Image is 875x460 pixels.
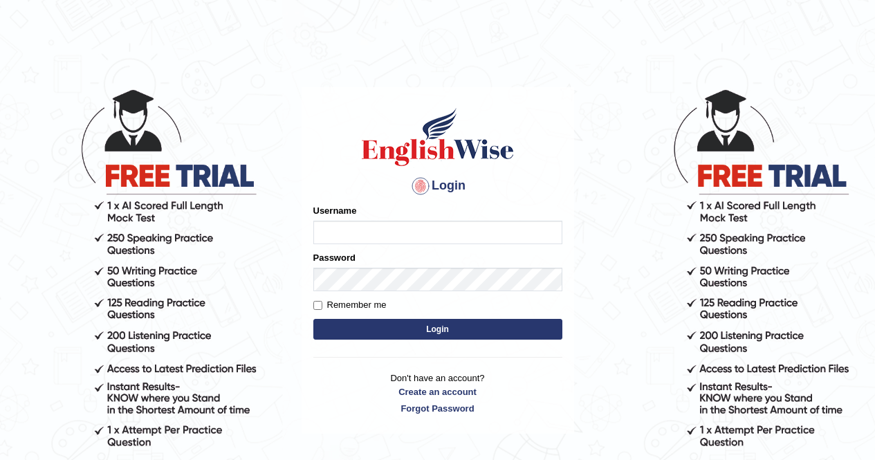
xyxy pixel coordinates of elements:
label: Username [313,204,357,217]
img: Logo of English Wise sign in for intelligent practice with AI [359,106,517,168]
input: Remember me [313,301,322,310]
label: Remember me [313,298,387,312]
a: Forgot Password [313,402,562,415]
h4: Login [313,175,562,197]
label: Password [313,251,356,264]
a: Create an account [313,385,562,398]
p: Don't have an account? [313,371,562,414]
button: Login [313,319,562,340]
